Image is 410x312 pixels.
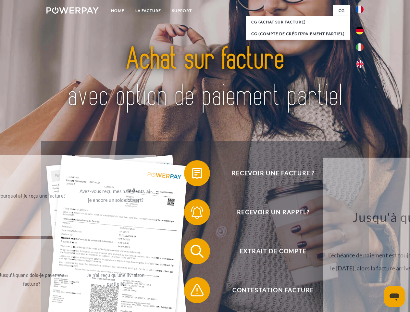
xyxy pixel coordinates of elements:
img: title-powerpay_fr.svg [62,31,348,124]
img: en [356,60,364,68]
a: Home [106,5,130,17]
div: Je n'ai reçu qu'une livraison partielle [79,271,152,288]
img: qb_warning.svg [189,282,205,298]
a: Support [167,5,197,17]
a: Avez-vous reçu mes paiements, ai-je encore un solde ouvert? [75,155,156,236]
a: CG (Compte de crédit/paiement partiel) [246,28,350,40]
iframe: Bouton de lancement de la fenêtre de messagerie [384,286,405,307]
img: de [356,27,364,34]
a: CG [333,5,350,17]
img: fr [356,6,364,13]
button: Contestation Facture [184,277,353,303]
a: CG (achat sur facture) [246,16,350,28]
span: Extrait de compte [193,238,353,264]
a: LA FACTURE [130,5,167,17]
img: it [356,43,364,51]
button: Extrait de compte [184,238,353,264]
img: qb_search.svg [189,243,205,259]
div: Avez-vous reçu mes paiements, ai-je encore un solde ouvert? [79,187,152,204]
span: Contestation Facture [193,277,353,303]
img: logo-powerpay-white.svg [46,7,99,14]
